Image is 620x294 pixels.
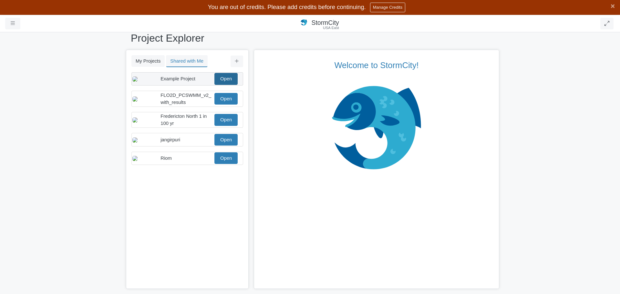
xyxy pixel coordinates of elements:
[214,114,238,126] a: Open
[301,19,308,25] img: chi-fish-icon.svg
[311,19,339,26] span: StormCity
[332,86,421,170] img: chi-fish.svg
[160,93,211,105] span: FLO2D_PCSWMM_v2_with_results
[131,32,489,44] h1: Project Explorer
[166,55,208,67] button: Shared with Me
[132,117,138,123] img: ac17bc2f-d424-4f5e-a7c0-e16fd0687442
[259,60,494,70] p: Welcome to StormCity!
[208,4,366,10] span: You are out of credits. Please add credits before continuing.
[132,156,138,161] img: 5c39fdf8-cd9e-404a-8d9c-6e6ce4a5f230
[611,3,615,10] button: Close
[370,3,405,12] a: Manage Credits
[132,76,138,82] img: 03f5a451-25c8-4748-8f1e-e32512da0ef8
[323,25,339,30] span: USA East
[214,93,238,105] a: Open
[160,114,207,126] span: Fredericton North 1 in 100 yr
[214,152,238,164] a: Open
[131,55,165,67] button: My Projects
[160,137,180,142] span: jangirpuri
[132,96,138,102] img: 1fbf2ba5-c1cc-4474-8054-cfa9ab78ffa7
[160,76,195,81] span: Example Project
[132,137,138,143] img: ca19593b-cb7d-476c-bdfa-e66dfb347abc
[611,2,615,10] span: ×
[160,156,172,161] span: Riom
[214,73,238,85] a: Open
[214,134,238,146] a: Open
